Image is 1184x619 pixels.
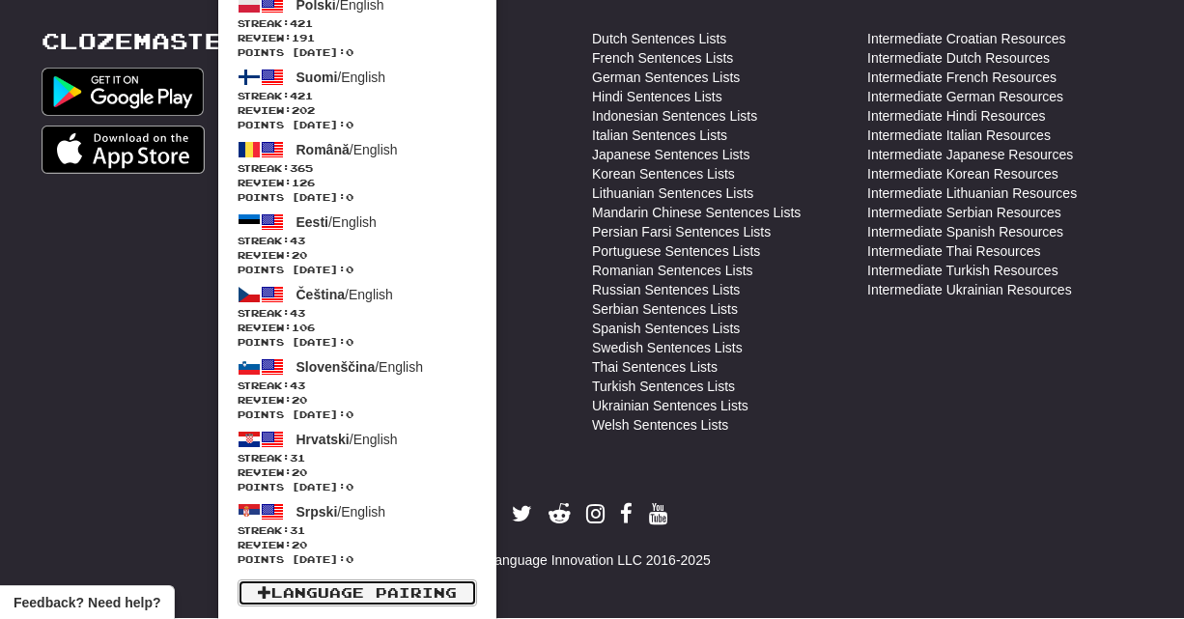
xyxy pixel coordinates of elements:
[592,319,740,338] a: Spanish Sentences Lists
[238,321,477,335] span: Review: 106
[592,48,733,68] a: French Sentences Lists
[238,161,477,176] span: Streak:
[592,299,738,319] a: Serbian Sentences Lists
[867,29,1065,48] a: Intermediate Croatian Resources
[290,90,313,101] span: 421
[238,393,477,408] span: Review: 20
[290,380,305,391] span: 43
[238,408,477,422] span: Points [DATE]: 0
[218,425,496,497] a: Hrvatski/EnglishStreak:31 Review:20Points [DATE]:0
[290,235,305,246] span: 43
[296,359,376,375] span: Slovenščina
[238,480,477,494] span: Points [DATE]: 0
[218,352,496,425] a: Slovenščina/EnglishStreak:43 Review:20Points [DATE]:0
[238,118,477,132] span: Points [DATE]: 0
[218,280,496,352] a: Čeština/EnglishStreak:43 Review:106Points [DATE]:0
[296,432,398,447] span: / English
[867,48,1050,68] a: Intermediate Dutch Resources
[296,214,377,230] span: / English
[238,465,477,480] span: Review: 20
[592,145,749,164] a: Japanese Sentences Lists
[42,126,205,174] img: Get it on App Store
[238,552,477,567] span: Points [DATE]: 0
[290,162,313,174] span: 365
[592,164,735,183] a: Korean Sentences Lists
[290,524,305,536] span: 31
[296,287,393,302] span: / English
[296,504,386,520] span: / English
[592,106,757,126] a: Indonesian Sentences Lists
[867,68,1057,87] a: Intermediate French Resources
[296,287,346,302] span: Čeština
[592,126,727,145] a: Italian Sentences Lists
[238,103,477,118] span: Review: 202
[296,214,328,230] span: Eesti
[296,70,338,85] span: Suomi
[238,579,477,606] a: Language Pairing
[238,379,477,393] span: Streak:
[867,241,1041,261] a: Intermediate Thai Resources
[592,183,753,203] a: Lithuanian Sentences Lists
[238,31,477,45] span: Review: 191
[238,89,477,103] span: Streak:
[867,280,1072,299] a: Intermediate Ukrainian Resources
[296,142,350,157] span: Română
[238,45,477,60] span: Points [DATE]: 0
[218,135,496,208] a: Română/EnglishStreak:365 Review:126Points [DATE]:0
[238,176,477,190] span: Review: 126
[296,432,350,447] span: Hrvatski
[14,593,160,612] span: Open feedback widget
[867,203,1061,222] a: Intermediate Serbian Resources
[592,280,740,299] a: Russian Sentences Lists
[592,415,728,435] a: Welsh Sentences Lists
[867,106,1045,126] a: Intermediate Hindi Resources
[238,335,477,350] span: Points [DATE]: 0
[296,70,386,85] span: / English
[238,248,477,263] span: Review: 20
[867,87,1063,106] a: Intermediate German Resources
[592,241,760,261] a: Portuguese Sentences Lists
[238,190,477,205] span: Points [DATE]: 0
[867,261,1058,280] a: Intermediate Turkish Resources
[238,306,477,321] span: Streak:
[218,497,496,570] a: Srpski/EnglishStreak:31 Review:20Points [DATE]:0
[238,16,477,31] span: Streak:
[592,357,718,377] a: Thai Sentences Lists
[218,208,496,280] a: Eesti/EnglishStreak:43 Review:20Points [DATE]:0
[290,452,305,464] span: 31
[867,222,1063,241] a: Intermediate Spanish Resources
[867,126,1051,145] a: Intermediate Italian Resources
[592,261,753,280] a: Romanian Sentences Lists
[42,68,204,116] img: Get it on Google Play
[296,142,398,157] span: / English
[592,29,726,48] a: Dutch Sentences Lists
[867,183,1077,203] a: Intermediate Lithuanian Resources
[592,68,740,87] a: German Sentences Lists
[238,523,477,538] span: Streak:
[592,338,743,357] a: Swedish Sentences Lists
[238,451,477,465] span: Streak:
[592,377,735,396] a: Turkish Sentences Lists
[218,63,496,135] a: Suomi/EnglishStreak:421 Review:202Points [DATE]:0
[592,203,801,222] a: Mandarin Chinese Sentences Lists
[238,538,477,552] span: Review: 20
[238,263,477,277] span: Points [DATE]: 0
[238,234,477,248] span: Streak:
[592,87,722,106] a: Hindi Sentences Lists
[592,396,748,415] a: Ukrainian Sentences Lists
[42,29,241,53] a: Clozemaster
[867,164,1058,183] a: Intermediate Korean Resources
[42,550,1142,570] div: © Language Innovation LLC 2016-2025
[290,307,305,319] span: 43
[290,17,313,29] span: 421
[592,222,771,241] a: Persian Farsi Sentences Lists
[296,504,338,520] span: Srpski
[296,359,424,375] span: / English
[867,145,1073,164] a: Intermediate Japanese Resources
